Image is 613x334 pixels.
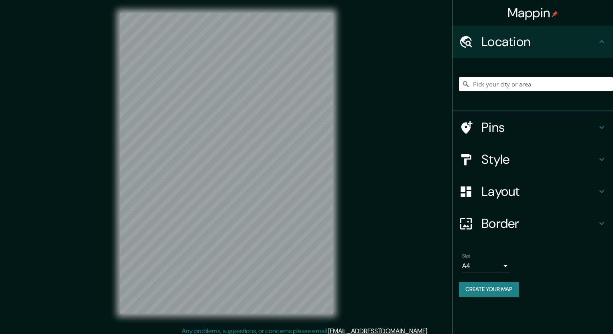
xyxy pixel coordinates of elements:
[481,215,597,231] h4: Border
[507,5,558,21] h4: Mappin
[481,151,597,167] h4: Style
[453,207,613,239] div: Border
[120,13,333,314] canvas: Map
[453,143,613,175] div: Style
[462,260,510,272] div: A4
[453,111,613,143] div: Pins
[453,175,613,207] div: Layout
[481,183,597,199] h4: Layout
[459,282,519,297] button: Create your map
[552,11,558,17] img: pin-icon.png
[462,253,471,260] label: Size
[481,34,597,50] h4: Location
[453,26,613,58] div: Location
[481,119,597,135] h4: Pins
[459,77,613,91] input: Pick your city or area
